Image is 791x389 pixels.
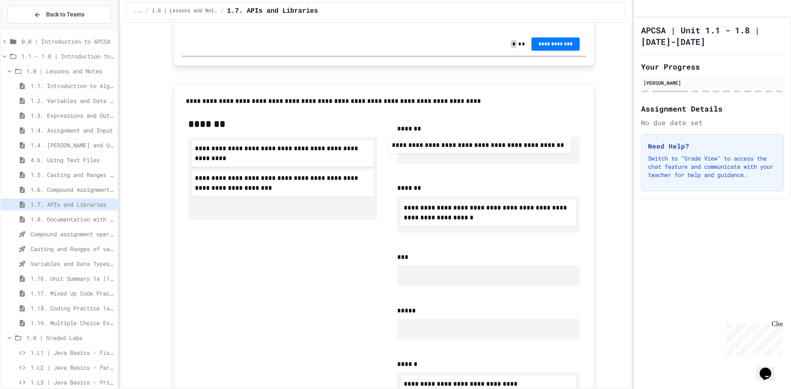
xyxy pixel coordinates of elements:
span: 1.7. APIs and Libraries [227,6,318,16]
span: 1.0 | Lessons and Notes [26,67,114,75]
span: 1.0 | Lessons and Notes [152,8,218,14]
span: 4.6. Using Text Files [30,156,114,164]
span: / [221,8,224,14]
span: 1.18. Coding Practice 1a (1.1-1.6) [30,304,114,312]
span: Compound assignment operators - Quiz [30,230,114,238]
button: Back to Teams [7,6,111,23]
span: 1.17. Mixed Up Code Practice 1.1-1.6 [30,289,114,298]
p: Switch to "Grade View" to access the chat feature and communicate with your teacher for help and ... [648,154,777,179]
span: 1.4. Assignment and Input [30,126,114,135]
span: 1.1 - 1.8 | Introduction to Java [21,52,114,61]
span: / [145,8,148,14]
span: 1.16. Unit Summary 1a (1.1-1.6) [30,274,114,283]
div: Chat with us now!Close [3,3,57,52]
span: ... [133,8,143,14]
h1: APCSA | Unit 1.1 - 1.8 | [DATE]-[DATE] [641,24,784,47]
span: 0.0 | Introduction to APCSA [21,37,114,46]
span: 1.L2 | Java Basics - Paragraphs Lab [30,363,114,372]
span: 1.6. Compound Assignment Operators [30,185,114,194]
div: No due date set [641,118,784,128]
span: 1.5. Casting and Ranges of Values [30,170,114,179]
div: [PERSON_NAME] [644,79,781,86]
span: 1.3. Expressions and Output [New] [30,111,114,120]
span: Variables and Data Types - Quiz [30,259,114,268]
span: 1.19. Multiple Choice Exercises for Unit 1a (1.1-1.6) [30,319,114,327]
span: 1.4. [PERSON_NAME] and User Input [30,141,114,149]
span: 1.L1 | Java Basics - Fish Lab [30,348,114,357]
span: 1.8. Documentation with Comments and Preconditions [30,215,114,224]
span: 1.2. Variables and Data Types [30,96,114,105]
h3: Need Help? [648,141,777,151]
span: 1.1. Introduction to Algorithms, Programming, and Compilers [30,82,114,90]
span: 1.0 | Graded Labs [26,333,114,342]
span: 1.L3 | Java Basics - Printing Code Lab [30,378,114,387]
span: 1.7. APIs and Libraries [30,200,114,209]
iframe: chat widget [723,320,783,355]
h2: Assignment Details [641,103,784,114]
h2: Your Progress [641,61,784,72]
iframe: chat widget [756,356,783,381]
span: Back to Teams [46,10,84,19]
span: Casting and Ranges of variables - Quiz [30,245,114,253]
